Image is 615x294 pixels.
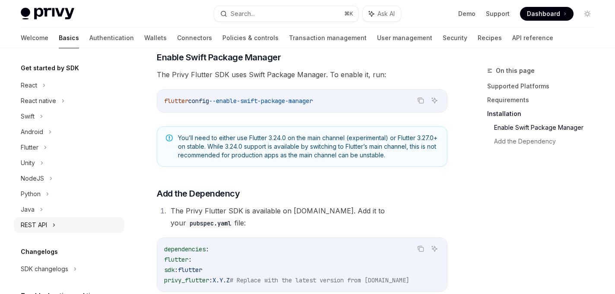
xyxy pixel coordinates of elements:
[486,9,510,18] a: Support
[21,63,79,73] h5: Get started by SDK
[21,158,35,168] div: Unity
[21,142,38,153] div: Flutter
[186,219,235,228] code: pubspec.yaml
[21,204,35,215] div: Java
[21,28,48,48] a: Welcome
[164,245,206,253] span: dependencies
[59,28,79,48] a: Basics
[164,256,188,263] span: flutter
[21,264,68,274] div: SDK changelogs
[212,276,230,284] span: X.Y.Z
[487,79,601,93] a: Supported Platforms
[520,7,574,21] a: Dashboard
[164,266,174,274] span: sdk
[429,95,440,106] button: Ask AI
[21,189,41,199] div: Python
[344,10,353,17] span: ⌘ K
[157,51,281,63] span: Enable Swift Package Manager
[494,121,601,134] a: Enable Swift Package Manager
[21,173,44,184] div: NodeJS
[174,266,178,274] span: :
[21,80,37,91] div: React
[157,188,240,200] span: Add the Dependency
[157,69,447,81] span: The Privy Flutter SDK uses Swift Package Manager. To enable it, run:
[363,6,401,22] button: Ask AI
[415,95,426,106] button: Copy the contents from the code block
[377,28,432,48] a: User management
[178,266,202,274] span: flutter
[164,276,209,284] span: privy_flutter
[289,28,367,48] a: Transaction management
[443,28,467,48] a: Security
[188,97,209,105] span: config
[496,66,535,76] span: On this page
[230,276,409,284] span: # Replace with the latest version from [DOMAIN_NAME]
[458,9,476,18] a: Demo
[89,28,134,48] a: Authentication
[429,243,440,254] button: Ask AI
[21,220,47,230] div: REST API
[209,276,212,284] span: :
[168,205,447,229] li: The Privy Flutter SDK is available on [DOMAIN_NAME]. Add it to your file:
[21,127,43,137] div: Android
[21,111,35,122] div: Swift
[478,28,502,48] a: Recipes
[415,243,426,254] button: Copy the contents from the code block
[527,9,560,18] span: Dashboard
[188,256,192,263] span: :
[177,28,212,48] a: Connectors
[214,6,358,22] button: Search...⌘K
[166,134,173,141] svg: Note
[209,97,313,105] span: --enable-swift-package-manager
[580,7,594,21] button: Toggle dark mode
[494,134,601,148] a: Add the Dependency
[21,247,58,257] h5: Changelogs
[21,8,74,20] img: light logo
[487,107,601,121] a: Installation
[487,93,601,107] a: Requirements
[206,245,209,253] span: :
[512,28,553,48] a: API reference
[164,97,188,105] span: flutter
[231,9,255,19] div: Search...
[21,96,56,106] div: React native
[178,134,438,160] span: You’ll need to either use Flutter 3.24.0 on the main channel (experimental) or Flutter 3.27.0+ on...
[144,28,167,48] a: Wallets
[377,9,395,18] span: Ask AI
[222,28,279,48] a: Policies & controls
